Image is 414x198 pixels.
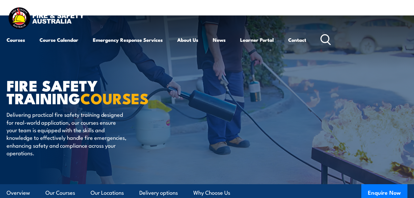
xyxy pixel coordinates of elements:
[288,32,306,48] a: Contact
[40,32,78,48] a: Course Calendar
[240,32,274,48] a: Learner Portal
[93,32,163,48] a: Emergency Response Services
[7,79,169,104] h1: FIRE SAFETY TRAINING
[80,87,149,109] strong: COURSES
[7,111,127,157] p: Delivering practical fire safety training designed for real-world application, our courses ensure...
[7,32,25,48] a: Courses
[177,32,198,48] a: About Us
[213,32,226,48] a: News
